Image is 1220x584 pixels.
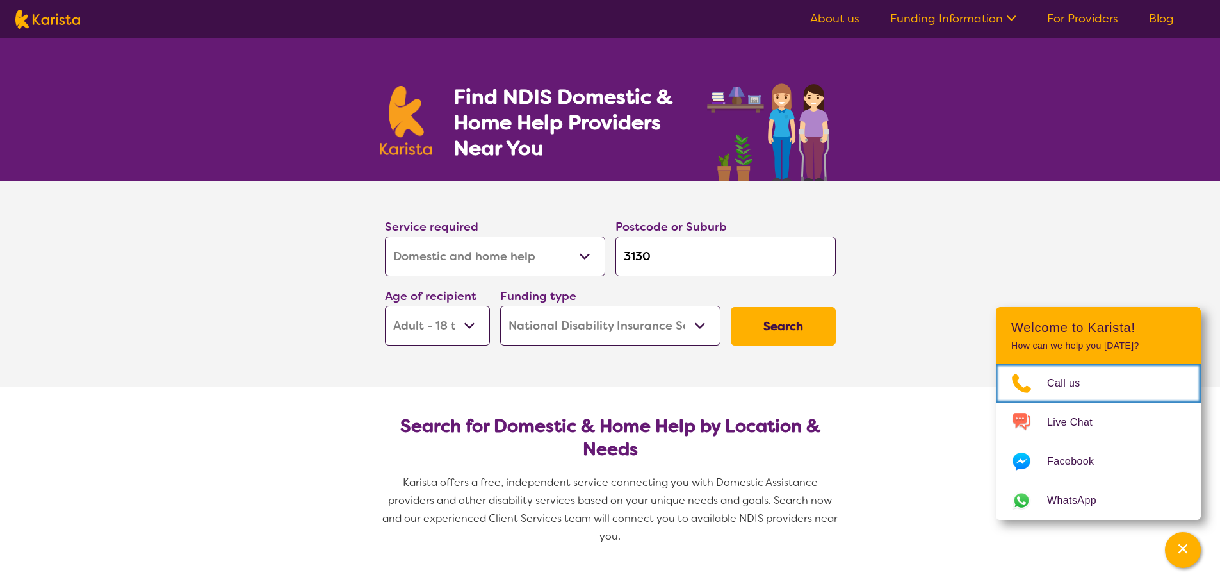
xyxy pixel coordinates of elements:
img: Karista logo [380,86,432,155]
h2: Welcome to Karista! [1011,320,1185,335]
label: Age of recipient [385,288,476,304]
h1: Find NDIS Domestic & Home Help Providers Near You [453,84,690,161]
img: Karista logo [15,10,80,29]
a: For Providers [1047,11,1118,26]
label: Service required [385,219,478,235]
a: About us [810,11,859,26]
span: WhatsApp [1047,491,1112,510]
span: Facebook [1047,452,1109,471]
span: Live Chat [1047,413,1108,432]
p: How can we help you [DATE]? [1011,340,1185,351]
button: Channel Menu [1165,532,1201,568]
span: Call us [1047,374,1096,393]
a: Web link opens in a new tab. [996,481,1201,520]
button: Search [731,307,836,346]
label: Funding type [500,288,576,304]
a: Funding Information [890,11,1016,26]
div: Channel Menu [996,307,1201,520]
span: Karista offers a free, independent service connecting you with Domestic Assistance providers and ... [382,476,840,543]
label: Postcode or Suburb [615,219,727,235]
a: Blog [1149,11,1174,26]
input: Type [615,237,836,276]
h2: Search for Domestic & Home Help by Location & Needs [395,415,826,461]
ul: Choose channel [996,364,1201,520]
img: domestic-help [703,69,840,181]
